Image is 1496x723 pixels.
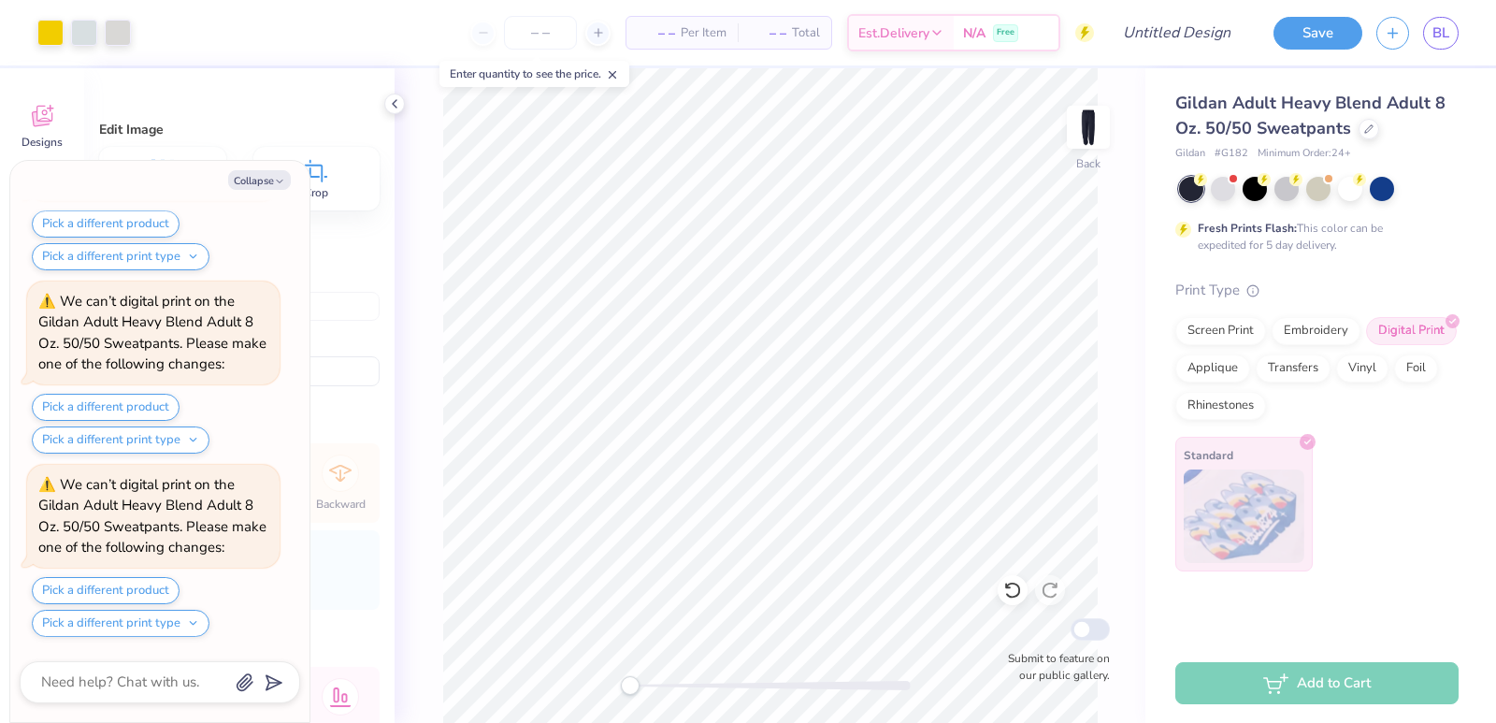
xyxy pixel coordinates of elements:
button: Collapse [228,170,291,190]
span: Crop [304,185,328,200]
span: – – [749,23,786,43]
span: Designs [22,135,63,150]
div: Transfers [1256,354,1331,383]
button: Pick a different product [32,394,180,421]
div: Digital Print [1366,317,1457,345]
div: Back [1076,155,1100,172]
div: Applique [1175,354,1250,383]
span: Free [997,26,1014,39]
button: Pick a different print type [32,243,209,270]
input: – – [504,16,577,50]
div: Rhinestones [1175,392,1266,420]
span: N/A [963,23,985,43]
div: Vinyl [1336,354,1388,383]
img: Standard [1184,470,1304,563]
div: We can’t digital print on the Gildan Adult Heavy Blend Adult 8 Oz. 50/50 Sweatpants. Please make ... [38,475,266,557]
div: Enter quantity to see the price. [439,61,629,87]
button: Pick a different print type [32,610,209,637]
div: Embroidery [1272,317,1360,345]
span: BL [1432,22,1449,44]
strong: Fresh Prints Flash: [1198,221,1297,236]
div: Print Type [1175,280,1459,301]
div: Screen Print [1175,317,1266,345]
span: Per Item [681,23,726,43]
span: Gildan Adult Heavy Blend Adult 8 Oz. 50/50 Sweatpants [1175,92,1446,139]
a: BL [1423,17,1459,50]
img: Back [1070,108,1107,146]
span: Total [792,23,820,43]
span: Gildan [1175,146,1205,162]
div: Edit Image [99,120,380,139]
span: # G182 [1215,146,1248,162]
span: Est. Delivery [858,23,929,43]
span: Standard [1184,445,1233,465]
div: This color can be expedited for 5 day delivery. [1198,220,1428,253]
div: Accessibility label [621,676,640,695]
button: Pick a different print type [32,427,209,454]
label: Submit to feature on our public gallery. [998,650,1110,684]
input: Untitled Design [1108,14,1245,51]
button: Pick a different product [32,577,180,604]
button: Pick a different product [32,210,180,238]
div: Foil [1394,354,1438,383]
span: – – [638,23,675,43]
span: Minimum Order: 24 + [1258,146,1351,162]
div: We can’t digital print on the Gildan Adult Heavy Blend Adult 8 Oz. 50/50 Sweatpants. Please make ... [38,292,266,374]
button: Save [1273,17,1362,50]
